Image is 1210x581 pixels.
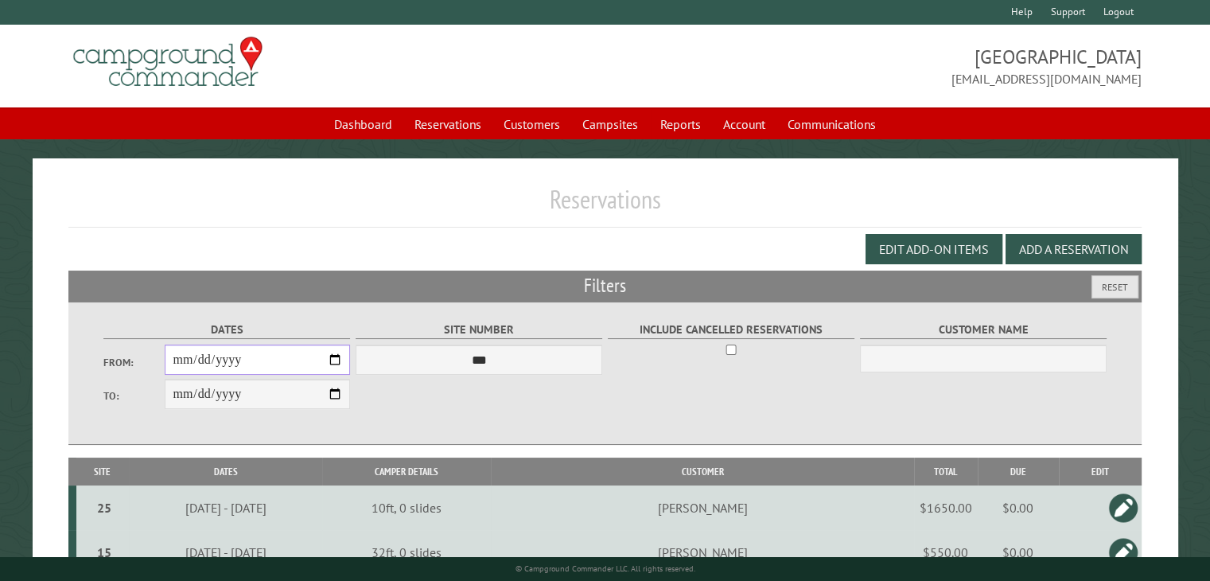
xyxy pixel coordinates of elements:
[714,109,775,139] a: Account
[68,184,1142,228] h1: Reservations
[322,485,491,530] td: 10ft, 0 slides
[76,458,129,485] th: Site
[103,321,351,339] label: Dates
[573,109,648,139] a: Campsites
[860,321,1107,339] label: Customer Name
[1006,234,1142,264] button: Add a Reservation
[103,355,165,370] label: From:
[914,530,978,575] td: $550.00
[608,321,855,339] label: Include Cancelled Reservations
[494,109,570,139] a: Customers
[516,563,695,574] small: © Campground Commander LLC. All rights reserved.
[491,458,913,485] th: Customer
[978,485,1059,530] td: $0.00
[356,321,603,339] label: Site Number
[68,271,1142,301] h2: Filters
[322,458,491,485] th: Camper Details
[491,530,913,575] td: [PERSON_NAME]
[129,458,323,485] th: Dates
[914,458,978,485] th: Total
[83,500,126,516] div: 25
[131,544,320,560] div: [DATE] - [DATE]
[605,44,1142,88] span: [GEOGRAPHIC_DATA] [EMAIL_ADDRESS][DOMAIN_NAME]
[103,388,165,404] label: To:
[405,109,491,139] a: Reservations
[83,544,126,560] div: 15
[325,109,402,139] a: Dashboard
[978,530,1059,575] td: $0.00
[914,485,978,530] td: $1650.00
[1059,458,1142,485] th: Edit
[651,109,710,139] a: Reports
[866,234,1002,264] button: Edit Add-on Items
[68,31,267,93] img: Campground Commander
[978,458,1059,485] th: Due
[778,109,885,139] a: Communications
[491,485,913,530] td: [PERSON_NAME]
[1091,275,1138,298] button: Reset
[322,530,491,575] td: 32ft, 0 slides
[131,500,320,516] div: [DATE] - [DATE]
